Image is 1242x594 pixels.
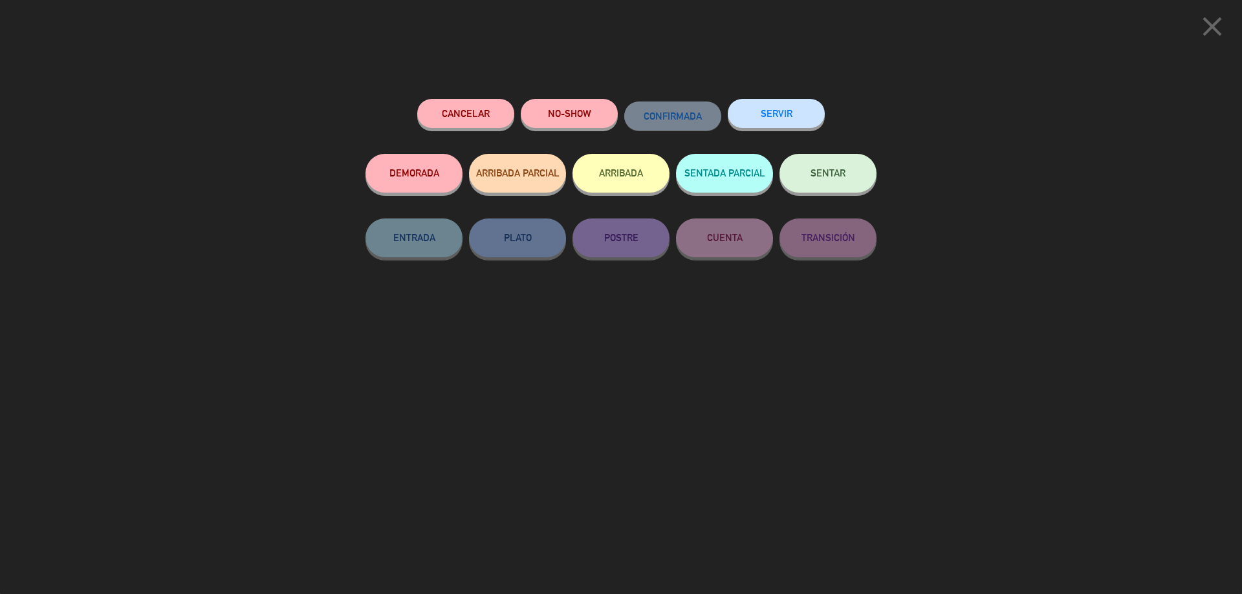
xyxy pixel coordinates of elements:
button: ENTRADA [365,218,463,257]
button: SENTAR [779,154,877,193]
i: close [1196,10,1228,43]
button: PLATO [469,218,566,257]
button: ARRIBADA PARCIAL [469,154,566,193]
button: ARRIBADA [572,154,670,193]
button: DEMORADA [365,154,463,193]
span: ARRIBADA PARCIAL [476,167,560,178]
button: close [1192,10,1232,48]
button: SERVIR [728,99,825,128]
button: CUENTA [676,218,773,257]
button: TRANSICIÓN [779,218,877,257]
button: POSTRE [572,218,670,257]
span: SENTAR [811,167,845,178]
button: NO-SHOW [521,99,618,128]
button: SENTADA PARCIAL [676,154,773,193]
button: CONFIRMADA [624,101,721,131]
button: Cancelar [417,99,514,128]
span: CONFIRMADA [644,111,702,122]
